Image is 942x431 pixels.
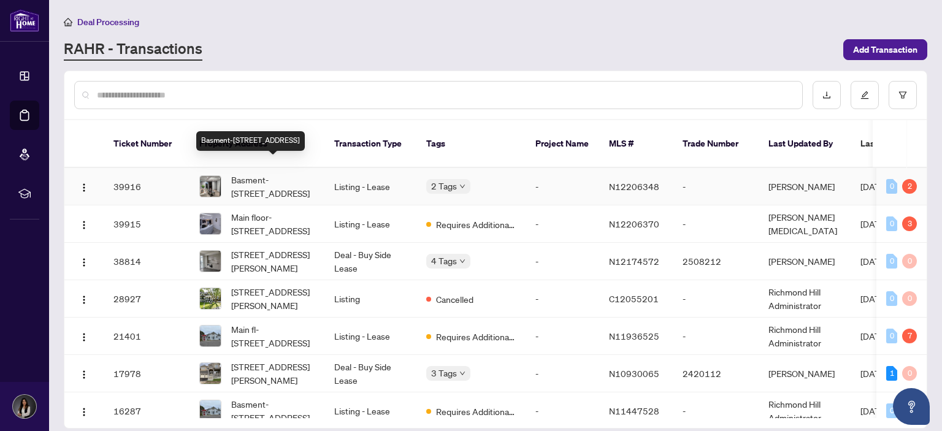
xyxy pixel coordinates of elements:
td: Deal - Buy Side Lease [324,243,416,280]
button: edit [851,81,879,109]
button: Logo [74,364,94,383]
div: 0 [886,254,897,269]
th: Trade Number [673,120,759,168]
img: Logo [79,257,89,267]
td: Listing [324,280,416,318]
td: - [673,280,759,318]
span: N11936525 [609,330,659,341]
td: Deal - Buy Side Lease [324,355,416,392]
button: Logo [74,251,94,271]
button: Logo [74,214,94,234]
span: Basment-[STREET_ADDRESS] [231,173,315,200]
button: filter [889,81,917,109]
span: N12206348 [609,181,659,192]
span: filter [898,91,907,99]
span: [STREET_ADDRESS][PERSON_NAME] [231,360,315,387]
img: Logo [79,370,89,380]
img: thumbnail-img [200,363,221,384]
td: [PERSON_NAME][MEDICAL_DATA] [759,205,851,243]
td: [PERSON_NAME] [759,168,851,205]
td: - [673,392,759,430]
button: Add Transaction [843,39,927,60]
span: edit [860,91,869,99]
span: 2 Tags [431,179,457,193]
span: Main fl-[STREET_ADDRESS] [231,322,315,349]
button: Open asap [893,388,930,425]
img: thumbnail-img [200,400,221,421]
img: thumbnail-img [200,251,221,272]
td: - [526,318,599,355]
div: 1 [886,366,897,381]
td: Listing - Lease [324,168,416,205]
img: thumbnail-img [200,213,221,234]
span: Requires Additional Docs [436,330,516,343]
span: [DATE] [860,181,887,192]
img: Profile Icon [13,395,36,418]
span: N10930065 [609,368,659,379]
td: - [526,392,599,430]
button: download [813,81,841,109]
td: Listing - Lease [324,392,416,430]
span: down [459,370,465,376]
td: - [526,243,599,280]
td: 28927 [104,280,190,318]
div: 0 [886,216,897,231]
div: 0 [886,291,897,306]
td: - [526,280,599,318]
td: 39916 [104,168,190,205]
span: N12206370 [609,218,659,229]
th: Tags [416,120,526,168]
span: C12055201 [609,293,659,304]
th: Ticket Number [104,120,190,168]
td: 2508212 [673,243,759,280]
td: 39915 [104,205,190,243]
span: Requires Additional Docs [436,218,516,231]
span: N11447528 [609,405,659,416]
img: thumbnail-img [200,326,221,346]
span: Main floor-[STREET_ADDRESS] [231,210,315,237]
img: Logo [79,183,89,193]
th: Property Address [190,120,324,168]
span: Cancelled [436,292,473,306]
span: home [64,18,72,26]
div: 3 [902,216,917,231]
span: Requires Additional Docs [436,405,516,418]
td: Richmond Hill Administrator [759,318,851,355]
img: Logo [79,332,89,342]
th: MLS # [599,120,673,168]
span: Last Modified Date [860,137,935,150]
span: 3 Tags [431,366,457,380]
button: Logo [74,401,94,421]
td: [PERSON_NAME] [759,243,851,280]
td: 17978 [104,355,190,392]
span: [DATE] [860,293,887,304]
div: 0 [902,254,917,269]
img: Logo [79,220,89,230]
div: 0 [886,403,897,418]
div: 0 [886,329,897,343]
button: Logo [74,177,94,196]
button: Logo [74,326,94,346]
img: Logo [79,295,89,305]
img: Logo [79,407,89,417]
th: Last Updated By [759,120,851,168]
span: [DATE] [860,218,887,229]
span: [DATE] [860,330,887,341]
td: 38814 [104,243,190,280]
td: Listing - Lease [324,318,416,355]
td: - [673,205,759,243]
span: down [459,183,465,189]
span: download [822,91,831,99]
span: [STREET_ADDRESS][PERSON_NAME] [231,248,315,275]
span: [DATE] [860,368,887,379]
th: Project Name [526,120,599,168]
td: - [526,355,599,392]
div: Basment-[STREET_ADDRESS] [196,131,305,151]
td: - [673,318,759,355]
div: 0 [886,179,897,194]
td: [PERSON_NAME] [759,355,851,392]
span: down [459,258,465,264]
th: Transaction Type [324,120,416,168]
td: 2420112 [673,355,759,392]
td: Listing - Lease [324,205,416,243]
